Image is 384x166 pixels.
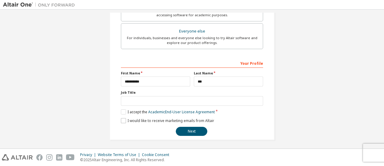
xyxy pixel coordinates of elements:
img: facebook.svg [36,154,43,161]
img: linkedin.svg [56,154,62,161]
div: For individuals, businesses and everyone else looking to try Altair software and explore our prod... [125,36,259,45]
label: First Name [121,71,190,76]
div: Everyone else [125,27,259,36]
div: Privacy [80,152,98,157]
img: altair_logo.svg [2,154,33,161]
div: Website Terms of Use [98,152,142,157]
label: I would like to receive marketing emails from Altair [121,118,214,123]
div: Your Profile [121,58,263,68]
label: Job Title [121,90,263,95]
div: Cookie Consent [142,152,173,157]
button: Next [176,127,207,136]
img: Altair One [3,2,78,8]
div: For faculty & administrators of academic institutions administering students and accessing softwa... [125,8,259,17]
label: Last Name [194,71,263,76]
label: I accept the [121,109,215,114]
p: © 2025 Altair Engineering, Inc. All Rights Reserved. [80,157,173,162]
a: Academic End-User License Agreement [148,109,215,114]
img: instagram.svg [46,154,52,161]
img: youtube.svg [66,154,75,161]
